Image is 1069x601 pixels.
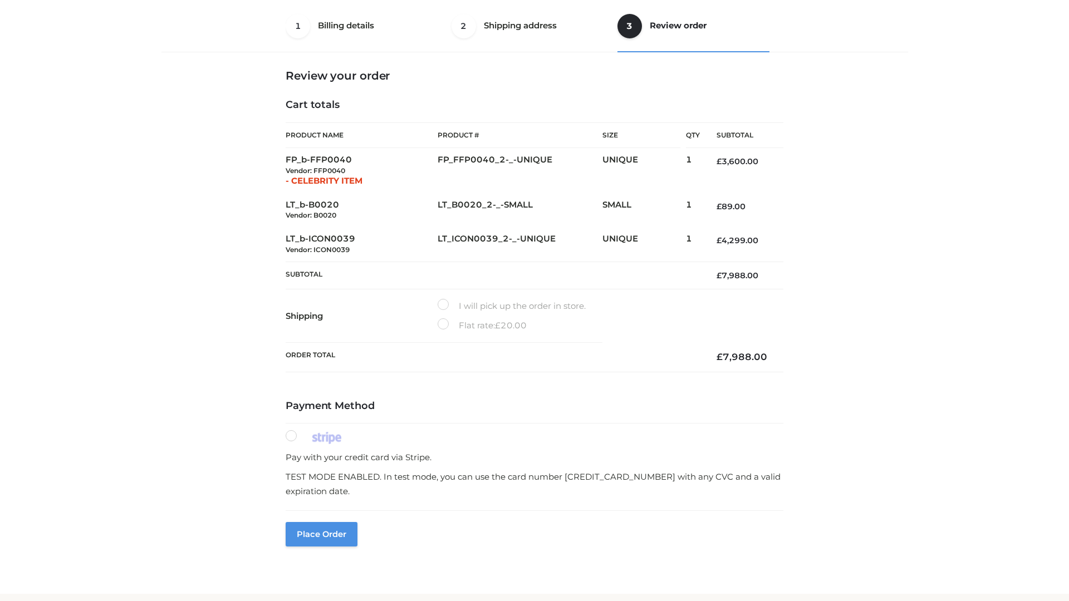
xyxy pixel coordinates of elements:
bdi: 3,600.00 [717,156,758,166]
span: £ [717,235,722,245]
td: UNIQUE [602,227,686,262]
td: FP_FFP0040_2-_-UNIQUE [438,148,602,193]
p: TEST MODE ENABLED. In test mode, you can use the card number [CREDIT_CARD_NUMBER] with any CVC an... [286,470,783,498]
h3: Review your order [286,69,783,82]
small: Vendor: ICON0039 [286,245,350,254]
th: Subtotal [286,262,700,289]
th: Qty [686,122,700,148]
span: £ [495,320,501,331]
span: £ [717,351,723,362]
td: 1 [686,193,700,228]
td: 1 [686,227,700,262]
th: Shipping [286,289,438,342]
span: £ [717,156,722,166]
h4: Cart totals [286,99,783,111]
th: Product # [438,122,602,148]
bdi: 20.00 [495,320,527,331]
th: Size [602,123,680,148]
td: LT_b-B0020 [286,193,438,228]
button: Place order [286,522,357,546]
td: LT_B0020_2-_-SMALL [438,193,602,228]
td: SMALL [602,193,686,228]
small: Vendor: B0020 [286,211,336,219]
td: LT_b-ICON0039 [286,227,438,262]
th: Subtotal [700,123,783,148]
label: Flat rate: [438,318,527,333]
span: - CELEBRITY ITEM [286,175,362,186]
span: £ [717,201,722,211]
p: Pay with your credit card via Stripe. [286,450,783,465]
th: Product Name [286,122,438,148]
small: Vendor: FFP0040 [286,166,345,175]
td: FP_b-FFP0040 [286,148,438,193]
bdi: 4,299.00 [717,235,758,245]
label: I will pick up the order in store. [438,299,586,313]
bdi: 7,988.00 [717,270,758,280]
h4: Payment Method [286,400,783,412]
td: UNIQUE [602,148,686,193]
span: £ [717,270,722,280]
td: LT_ICON0039_2-_-UNIQUE [438,227,602,262]
td: 1 [686,148,700,193]
bdi: 89.00 [717,201,746,211]
th: Order Total [286,342,700,372]
bdi: 7,988.00 [717,351,767,362]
